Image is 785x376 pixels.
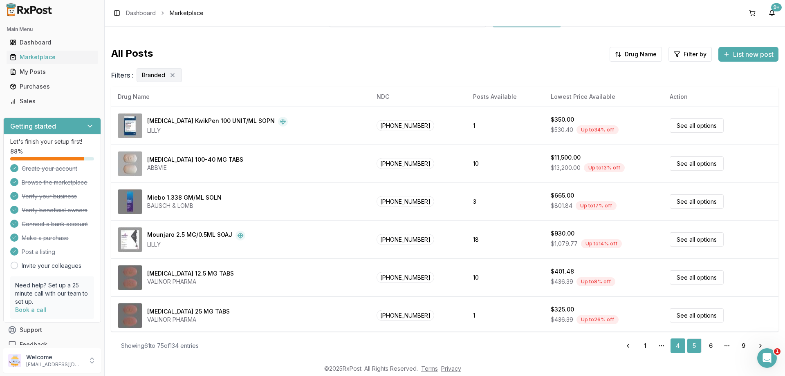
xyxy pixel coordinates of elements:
[10,138,94,146] p: Let's finish your setup first!
[576,125,619,134] div: Up to 34 % off
[625,50,657,58] span: Drug Name
[10,121,56,131] h3: Getting started
[147,202,222,210] div: BAUSCH & LOMB
[168,71,177,79] button: Remove Branded filter
[551,278,573,286] span: $436.39
[576,201,617,210] div: Up to 17 % off
[718,51,778,59] a: List new post
[551,116,574,124] div: $350.00
[147,194,222,202] div: Miebo 1.338 GM/ML SOLN
[670,270,724,285] a: See all options
[610,47,662,62] button: Drug Name
[581,239,622,248] div: Up to 14 % off
[22,178,87,187] span: Browse the marketplace
[467,258,544,296] td: 10
[10,68,94,76] div: My Posts
[10,97,94,105] div: Sales
[7,35,98,50] a: Dashboard
[670,308,724,323] a: See all options
[377,234,434,245] span: [PHONE_NUMBER]
[551,305,574,314] div: $325.00
[736,338,751,353] a: 9
[3,323,101,337] button: Support
[22,220,88,228] span: Connect a bank account
[551,164,581,172] span: $13,200.00
[3,3,56,16] img: RxPost Logo
[15,281,89,306] p: Need help? Set up a 25 minute call with our team to set up.
[467,296,544,334] td: 1
[126,9,204,17] nav: breadcrumb
[377,272,434,283] span: [PHONE_NUMBER]
[774,348,781,355] span: 1
[670,232,724,247] a: See all options
[752,338,769,353] a: Go to next page
[663,87,778,107] th: Action
[22,262,81,270] a: Invite your colleagues
[147,278,234,286] div: VALINOR PHARMA
[147,117,275,127] div: [MEDICAL_DATA] KwikPen 100 UNIT/ML SOPN
[111,47,153,62] span: All Posts
[118,151,142,176] img: Mavyret 100-40 MG TABS
[718,47,778,62] button: List new post
[8,354,21,367] img: User avatar
[15,306,47,313] a: Book a call
[467,145,544,182] td: 10
[703,338,718,353] a: 6
[771,3,782,11] div: 9+
[22,165,77,173] span: Create your account
[684,50,706,58] span: Filter by
[118,265,142,290] img: Movantik 12.5 MG TABS
[147,156,243,164] div: [MEDICAL_DATA] 100-40 MG TABS
[22,192,77,200] span: Verify your business
[467,107,544,145] td: 1
[26,353,83,361] p: Welcome
[26,361,83,368] p: [EMAIL_ADDRESS][DOMAIN_NAME]
[10,53,94,61] div: Marketplace
[170,9,204,17] span: Marketplace
[118,189,142,214] img: Miebo 1.338 GM/ML SOLN
[111,70,133,80] span: Filters :
[111,87,370,107] th: Drug Name
[7,50,98,65] a: Marketplace
[10,82,94,91] div: Purchases
[551,202,572,210] span: $801.84
[20,340,47,349] span: Feedback
[670,156,724,171] a: See all options
[126,9,156,17] a: Dashboard
[118,303,142,328] img: Movantik 25 MG TABS
[147,307,230,316] div: [MEDICAL_DATA] 25 MG TABS
[551,240,578,248] span: $1,079.77
[7,26,98,33] h2: Main Menu
[3,80,101,93] button: Purchases
[551,316,573,324] span: $436.39
[3,51,101,64] button: Marketplace
[687,338,702,353] a: 5
[377,310,434,321] span: [PHONE_NUMBER]
[584,163,625,172] div: Up to 13 % off
[377,120,434,131] span: [PHONE_NUMBER]
[441,365,461,372] a: Privacy
[22,234,69,242] span: Make a purchase
[765,7,778,20] button: 9+
[7,65,98,79] a: My Posts
[421,365,438,372] a: Terms
[3,95,101,108] button: Sales
[551,126,573,134] span: $530.40
[551,229,574,238] div: $930.00
[576,277,615,286] div: Up to 8 % off
[467,220,544,258] td: 18
[147,164,243,172] div: ABBVIE
[733,49,774,59] span: List new post
[467,182,544,220] td: 3
[467,87,544,107] th: Posts Available
[10,38,94,47] div: Dashboard
[670,118,724,133] a: See all options
[3,337,101,352] button: Feedback
[147,231,232,240] div: Mounjaro 2.5 MG/0.5ML SOAJ
[118,227,142,252] img: Mounjaro 2.5 MG/0.5ML SOAJ
[121,342,199,350] div: Showing 61 to 75 of 134 entries
[551,267,574,276] div: $401.48
[22,248,55,256] span: Post a listing
[638,338,653,353] a: 1
[671,338,685,353] a: 4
